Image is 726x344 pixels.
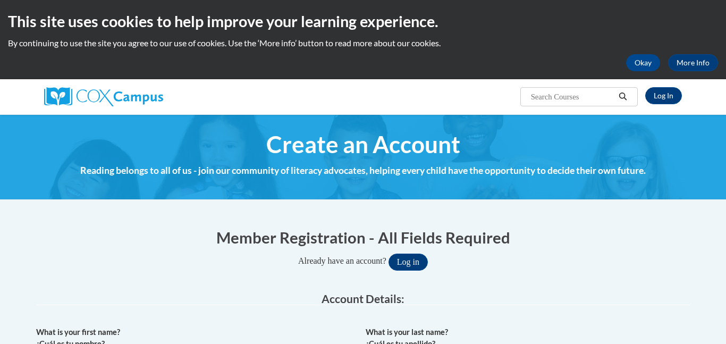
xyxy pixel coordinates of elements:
[298,256,386,265] span: Already have an account?
[8,11,718,32] h2: This site uses cookies to help improve your learning experience.
[44,87,163,106] img: Cox Campus
[8,37,718,49] p: By continuing to use the site you agree to our use of cookies. Use the ‘More info’ button to read...
[389,254,428,271] button: Log in
[266,130,460,158] span: Create an Account
[530,90,615,103] input: Search Courses
[36,164,690,178] h4: Reading belongs to all of us - join our community of literacy advocates, helping every child have...
[36,226,690,248] h1: Member Registration - All Fields Required
[322,292,404,305] span: Account Details:
[668,54,718,71] a: More Info
[615,90,631,103] button: Search
[645,87,682,104] a: Log In
[626,54,660,71] button: Okay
